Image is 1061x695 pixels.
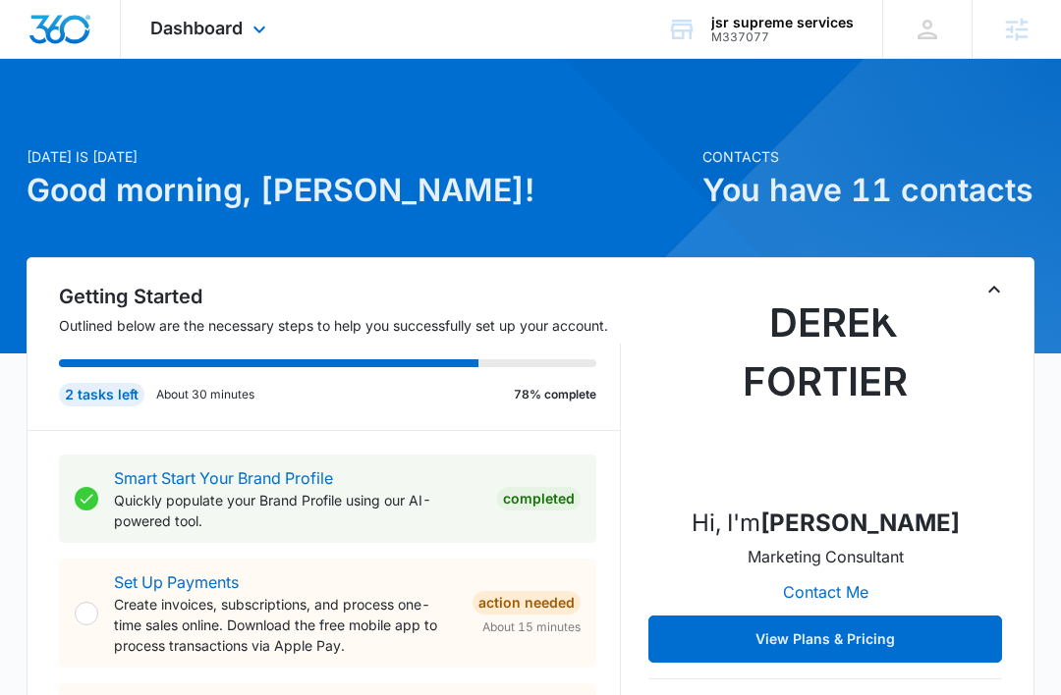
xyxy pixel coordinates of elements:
[711,15,854,30] div: account name
[59,383,144,406] div: 2 tasks left
[514,386,596,403] p: 78% complete
[473,591,581,615] div: Action Needed
[702,146,1034,167] p: Contacts
[114,490,481,531] p: Quickly populate your Brand Profile using our AI-powered tool.
[51,51,216,67] div: Domain: [DOMAIN_NAME]
[692,506,960,541] p: Hi, I'm
[748,545,904,568] p: Marketing Consultant
[31,31,47,47] img: logo_orange.svg
[711,30,854,44] div: account id
[27,146,691,167] p: [DATE] is [DATE]
[59,315,621,336] p: Outlined below are the necessary steps to help you successfully set up your account.
[702,167,1034,214] h1: You have 11 contacts
[195,114,211,130] img: tab_keywords_by_traffic_grey.svg
[114,594,457,656] p: Create invoices, subscriptions, and process one-time sales online. Download the free mobile app t...
[55,31,96,47] div: v 4.0.25
[217,116,331,129] div: Keywords by Traffic
[27,167,691,214] h1: Good morning, [PERSON_NAME]!
[982,278,1006,301] button: Toggle Collapse
[497,487,581,510] div: Completed
[760,508,960,537] strong: [PERSON_NAME]
[59,282,621,311] h2: Getting Started
[53,114,69,130] img: tab_domain_overview_orange.svg
[150,18,243,38] span: Dashboard
[648,615,1002,663] button: View Plans & Pricing
[31,51,47,67] img: website_grey.svg
[763,568,888,615] button: Contact Me
[114,572,239,592] a: Set Up Payments
[114,468,333,488] a: Smart Start Your Brand Profile
[482,618,581,636] span: About 15 minutes
[75,116,176,129] div: Domain Overview
[727,294,923,490] img: Derek Fortier
[156,386,254,403] p: About 30 minutes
